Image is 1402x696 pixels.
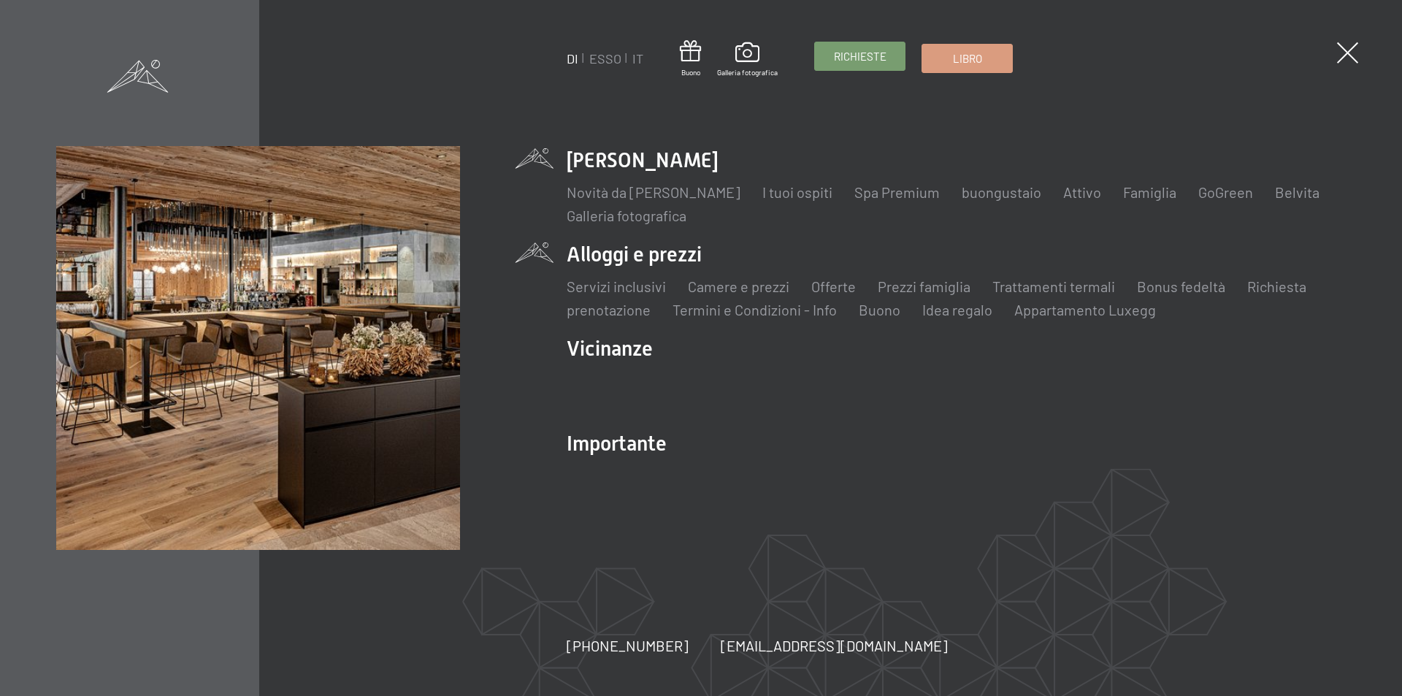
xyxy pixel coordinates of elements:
a: Spa Premium [854,183,940,201]
a: Offerte [811,278,856,295]
a: ESSO [589,50,621,66]
a: Galleria fotografica [567,207,686,224]
a: Richiesta [1247,278,1306,295]
a: Belvita [1275,183,1319,201]
font: Galleria fotografica [717,68,778,77]
a: Prezzi famiglia [878,278,970,295]
a: IT [632,50,643,66]
font: [PHONE_NUMBER] [567,637,689,654]
a: Appartamento Luxegg [1014,301,1156,318]
font: Richieste [834,50,886,63]
font: Libro [953,52,982,65]
a: Trattamenti termali [992,278,1115,295]
a: Galleria fotografica [717,42,778,77]
a: DI [567,50,578,66]
a: Famiglia [1123,183,1176,201]
a: Idea regalo [922,301,992,318]
a: Servizi inclusivi [567,278,666,295]
a: Attivo [1063,183,1101,201]
a: GoGreen [1198,183,1253,201]
a: I tuoi ospiti [762,183,832,201]
a: Bonus fedeltà [1137,278,1225,295]
a: Richieste [815,42,905,70]
a: Libro [922,45,1012,72]
a: Camere e prezzi [688,278,789,295]
font: [EMAIL_ADDRESS][DOMAIN_NAME] [721,637,948,654]
a: Buono [680,40,701,77]
a: [PHONE_NUMBER] [567,635,689,656]
font: Buono [681,68,700,77]
a: buongustaio [962,183,1041,201]
a: [EMAIL_ADDRESS][DOMAIN_NAME] [721,635,948,656]
a: prenotazione [567,301,651,318]
a: Termini e Condizioni - Info [673,301,837,318]
a: Novità da [PERSON_NAME] [567,183,740,201]
a: Buono [859,301,900,318]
